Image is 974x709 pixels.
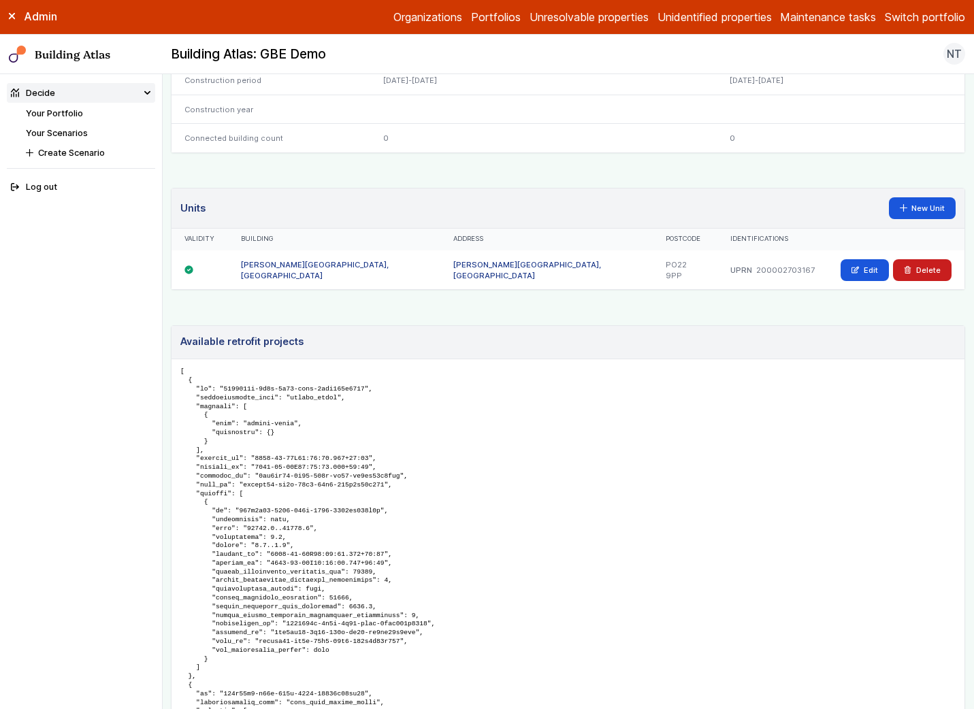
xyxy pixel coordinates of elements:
a: Your Scenarios [26,128,88,138]
div: Decide [11,86,55,99]
button: NT [943,43,965,65]
div: Connected building count [172,124,370,152]
summary: Decide [7,83,155,103]
a: Maintenance tasks [780,9,876,25]
img: main-0bbd2752.svg [9,46,27,63]
dt: UPRN [730,265,752,276]
button: Switch portfolio [885,9,965,25]
h3: Available retrofit projects [180,334,304,349]
a: Organizations [393,9,462,25]
div: 0 [717,124,964,152]
div: Building [241,235,427,244]
div: [DATE]-[DATE] [717,66,964,95]
a: [PERSON_NAME][GEOGRAPHIC_DATA], [GEOGRAPHIC_DATA] [241,260,389,280]
a: [PERSON_NAME][GEOGRAPHIC_DATA], [GEOGRAPHIC_DATA] [453,260,601,280]
div: Postcode [666,235,704,244]
div: Construction period [172,66,370,95]
button: Delete [893,259,952,281]
a: Unidentified properties [658,9,772,25]
div: Construction year [172,95,370,124]
a: New Unit [889,197,956,219]
a: Portfolios [471,9,521,25]
button: Log out [7,178,155,197]
div: Address [453,235,640,244]
div: 0 [370,124,618,152]
dd: 200002703167 [756,265,815,276]
h2: Building Atlas: GBE Demo [171,46,326,63]
a: Your Portfolio [26,108,83,118]
div: Identifications [730,235,815,244]
div: PO22 9PP [653,250,717,290]
a: Edit [841,259,889,281]
div: [DATE]-[DATE] [370,66,618,95]
a: Unresolvable properties [530,9,649,25]
div: Validity [184,235,214,244]
span: NT [947,46,962,62]
button: Create Scenario [22,143,155,163]
h3: Units [180,201,206,216]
